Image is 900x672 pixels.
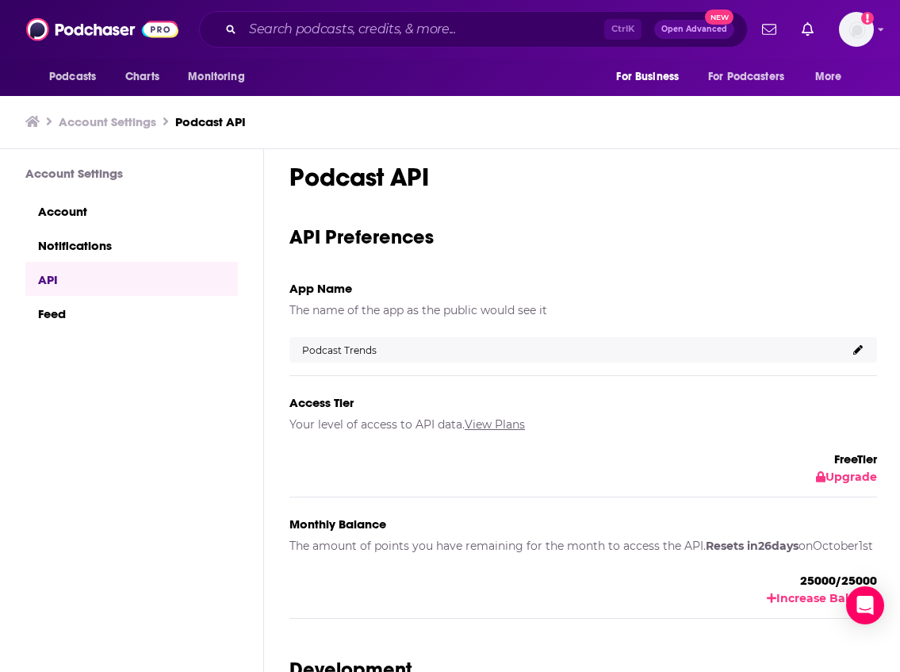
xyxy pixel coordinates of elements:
[115,62,169,92] a: Charts
[243,17,604,42] input: Search podcasts, credits, & more...
[25,194,238,228] a: Account
[804,62,862,92] button: open menu
[706,539,799,553] b: Resets in 26 days
[861,12,874,25] svg: Add a profile image
[289,162,877,193] h1: Podcast API
[795,16,820,43] a: Show notifications dropdown
[25,166,238,181] h3: Account Settings
[59,114,156,129] a: Account Settings
[756,16,783,43] a: Show notifications dropdown
[708,66,784,88] span: For Podcasters
[839,12,874,47] img: User Profile
[302,344,839,356] p: Podcast Trends
[289,538,877,554] h5: The amount of points you have remaining for the month to access the API. on October 1st
[188,66,244,88] span: Monitoring
[125,66,159,88] span: Charts
[177,62,265,92] button: open menu
[38,62,117,92] button: open menu
[815,66,842,88] span: More
[175,114,246,129] a: Podcast API
[605,62,699,92] button: open menu
[846,586,884,624] div: Open Intercom Messenger
[289,395,877,410] h5: Access Tier
[289,281,877,296] h5: App Name
[25,228,238,262] a: Notifications
[25,262,238,296] a: API
[289,470,877,484] button: Upgrade
[289,451,877,467] p: Free Tier
[289,225,877,249] h3: API Preferences
[289,302,877,318] h5: The name of the app as the public would see it
[839,12,874,47] button: Show profile menu
[25,296,238,330] a: Feed
[26,14,178,44] img: Podchaser - Follow, Share and Rate Podcasts
[289,417,877,432] h5: Your level of access to API data.
[49,66,96,88] span: Podcasts
[465,417,525,432] a: View Plans
[705,10,733,25] span: New
[199,11,748,48] div: Search podcasts, credits, & more...
[654,20,734,39] button: Open AdvancedNew
[698,62,807,92] button: open menu
[661,25,727,33] span: Open Advanced
[839,12,874,47] span: Logged in as Kkliu
[800,573,877,588] p: 25000 / 25000
[604,19,641,40] span: Ctrl K
[289,516,877,532] h5: Monthly Balance
[289,591,877,605] button: Increase Balance
[616,66,679,88] span: For Business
